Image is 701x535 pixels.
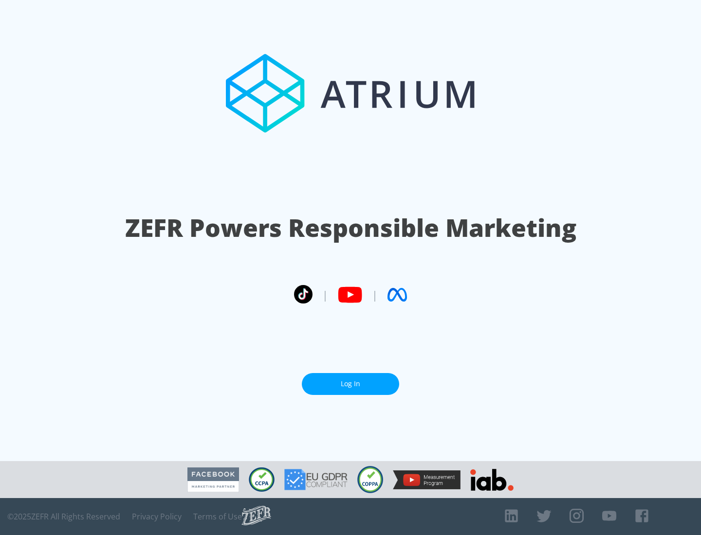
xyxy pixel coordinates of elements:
img: IAB [470,469,514,491]
img: Facebook Marketing Partner [187,467,239,492]
img: YouTube Measurement Program [393,470,461,489]
a: Privacy Policy [132,512,182,521]
img: CCPA Compliant [249,467,275,492]
img: COPPA Compliant [357,466,383,493]
h1: ZEFR Powers Responsible Marketing [125,211,576,245]
span: © 2025 ZEFR All Rights Reserved [7,512,120,521]
span: | [372,287,378,302]
span: | [322,287,328,302]
img: GDPR Compliant [284,469,348,490]
a: Log In [302,373,399,395]
a: Terms of Use [193,512,242,521]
